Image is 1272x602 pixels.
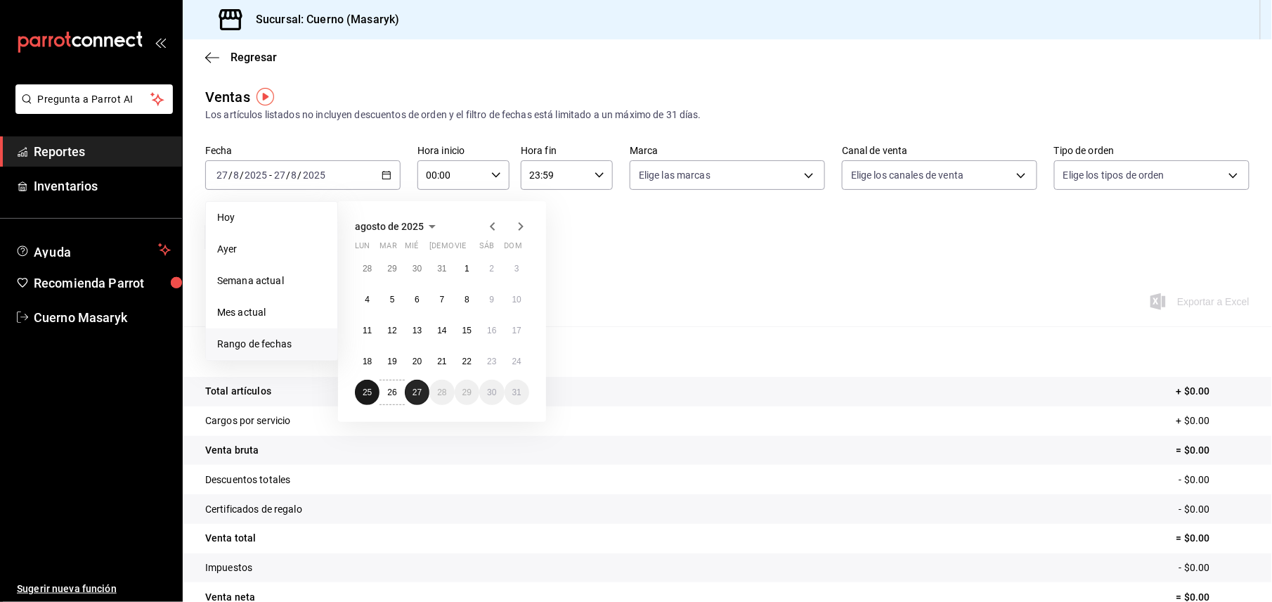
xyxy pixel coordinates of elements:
label: Tipo de orden [1054,146,1250,156]
span: Hoy [217,210,326,225]
abbr: 28 de julio de 2025 [363,264,372,274]
abbr: martes [379,241,396,256]
p: - $0.00 [1179,561,1250,575]
button: 6 de agosto de 2025 [405,287,429,312]
p: Impuestos [205,561,252,575]
abbr: miércoles [405,241,418,256]
p: Certificados de regalo [205,502,302,517]
button: 30 de julio de 2025 [405,256,429,281]
abbr: 16 de agosto de 2025 [487,326,496,335]
h3: Sucursal: Cuerno (Masaryk) [245,11,399,28]
button: 29 de julio de 2025 [379,256,404,281]
button: 5 de agosto de 2025 [379,287,404,312]
button: Regresar [205,51,277,64]
p: Cargos por servicio [205,414,291,428]
abbr: 11 de agosto de 2025 [363,326,372,335]
a: Pregunta a Parrot AI [10,102,173,117]
abbr: 2 de agosto de 2025 [489,264,494,274]
p: Venta bruta [205,443,259,458]
button: 28 de agosto de 2025 [429,380,454,405]
button: 14 de agosto de 2025 [429,318,454,343]
button: 17 de agosto de 2025 [505,318,529,343]
button: 3 de agosto de 2025 [505,256,529,281]
abbr: 15 de agosto de 2025 [462,326,472,335]
span: Mes actual [217,305,326,320]
abbr: 30 de julio de 2025 [413,264,422,274]
button: 31 de julio de 2025 [429,256,454,281]
button: 2 de agosto de 2025 [479,256,504,281]
span: Sugerir nueva función [17,582,171,596]
p: + $0.00 [1176,384,1250,399]
label: Marca [630,146,825,156]
p: Descuentos totales [205,473,290,487]
button: 22 de agosto de 2025 [455,349,479,374]
abbr: 29 de julio de 2025 [387,264,396,274]
abbr: lunes [355,241,370,256]
button: 12 de agosto de 2025 [379,318,404,343]
button: 21 de agosto de 2025 [429,349,454,374]
span: Pregunta a Parrot AI [38,92,151,107]
span: Ayuda [34,241,152,258]
span: Cuerno Masaryk [34,308,171,327]
span: / [286,169,290,181]
abbr: 3 de agosto de 2025 [514,264,519,274]
p: + $0.00 [1176,414,1250,428]
abbr: sábado [479,241,494,256]
abbr: 25 de agosto de 2025 [363,388,372,397]
img: Tooltip marker [257,88,274,105]
abbr: 28 de agosto de 2025 [437,388,446,397]
input: -- [233,169,240,181]
span: - [269,169,272,181]
span: Inventarios [34,177,171,196]
label: Hora inicio [417,146,510,156]
p: Resumen [205,343,1250,360]
button: 18 de agosto de 2025 [355,349,379,374]
abbr: 23 de agosto de 2025 [487,357,496,366]
button: 13 de agosto de 2025 [405,318,429,343]
input: ---- [244,169,268,181]
span: Elige los canales de venta [851,168,963,182]
label: Fecha [205,146,401,156]
button: 8 de agosto de 2025 [455,287,479,312]
button: 15 de agosto de 2025 [455,318,479,343]
abbr: 19 de agosto de 2025 [387,357,396,366]
p: = $0.00 [1176,443,1250,458]
button: 29 de agosto de 2025 [455,380,479,405]
abbr: domingo [505,241,522,256]
span: / [298,169,302,181]
abbr: 27 de agosto de 2025 [413,388,422,397]
span: Elige las marcas [639,168,710,182]
button: 1 de agosto de 2025 [455,256,479,281]
abbr: 31 de agosto de 2025 [512,388,521,397]
abbr: 9 de agosto de 2025 [489,295,494,305]
p: - $0.00 [1179,473,1250,487]
abbr: 1 de agosto de 2025 [465,264,469,274]
abbr: 24 de agosto de 2025 [512,357,521,366]
span: Recomienda Parrot [34,274,171,293]
abbr: 26 de agosto de 2025 [387,388,396,397]
span: Ayer [217,242,326,257]
abbr: 18 de agosto de 2025 [363,357,372,366]
button: 26 de agosto de 2025 [379,380,404,405]
button: 20 de agosto de 2025 [405,349,429,374]
button: 28 de julio de 2025 [355,256,379,281]
abbr: 7 de agosto de 2025 [440,295,445,305]
button: open_drawer_menu [155,37,166,48]
span: / [228,169,233,181]
p: Total artículos [205,384,271,399]
button: 7 de agosto de 2025 [429,287,454,312]
abbr: 5 de agosto de 2025 [390,295,395,305]
label: Canal de venta [842,146,1037,156]
abbr: 22 de agosto de 2025 [462,357,472,366]
div: Los artículos listados no incluyen descuentos de orden y el filtro de fechas está limitado a un m... [205,108,1250,122]
abbr: jueves [429,241,512,256]
button: 24 de agosto de 2025 [505,349,529,374]
abbr: 20 de agosto de 2025 [413,357,422,366]
abbr: 4 de agosto de 2025 [365,295,370,305]
abbr: 13 de agosto de 2025 [413,326,422,335]
abbr: 17 de agosto de 2025 [512,326,521,335]
button: 19 de agosto de 2025 [379,349,404,374]
span: Semana actual [217,274,326,288]
span: Reportes [34,142,171,161]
